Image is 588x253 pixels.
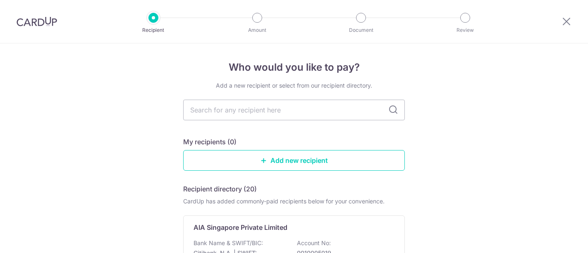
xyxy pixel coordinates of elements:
div: CardUp has added commonly-paid recipients below for your convenience. [183,197,405,205]
p: Review [435,26,496,34]
a: Add new recipient [183,150,405,171]
h5: My recipients (0) [183,137,237,147]
p: Amount [227,26,288,34]
p: AIA Singapore Private Limited [194,222,287,232]
p: Document [330,26,392,34]
img: CardUp [17,17,57,26]
input: Search for any recipient here [183,100,405,120]
h4: Who would you like to pay? [183,60,405,75]
p: Bank Name & SWIFT/BIC: [194,239,263,247]
iframe: Opens a widget where you can find more information [535,228,580,249]
p: Recipient [123,26,184,34]
p: Account No: [297,239,331,247]
h5: Recipient directory (20) [183,184,257,194]
div: Add a new recipient or select from our recipient directory. [183,81,405,90]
